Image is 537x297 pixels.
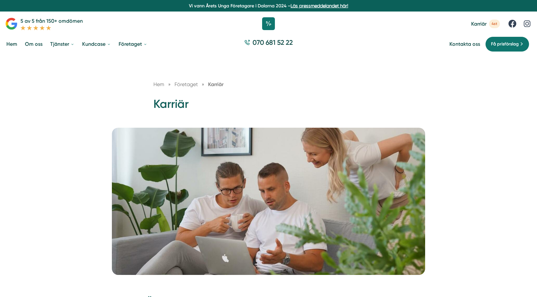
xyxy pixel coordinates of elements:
span: Karriär [471,21,486,27]
img: Karriär [112,128,425,275]
span: 4st [489,20,500,28]
a: Läs pressmeddelandet här! [291,3,348,8]
h1: Karriär [153,96,384,117]
a: 070 681 52 22 [242,38,295,50]
nav: Breadcrumb [153,80,384,88]
a: Om oss [24,36,44,52]
a: Karriär 4st [471,20,500,28]
span: Få prisförslag [491,41,519,48]
p: Vi vann Årets Unga Företagare i Dalarna 2024 – [3,3,534,9]
a: Tjänster [49,36,76,52]
span: Företaget [175,81,198,87]
a: Kontakta oss [449,41,480,47]
span: » [202,80,204,88]
a: Karriär [208,81,223,87]
a: Hem [5,36,19,52]
a: Få prisförslag [485,36,529,52]
span: » [168,80,171,88]
a: Kundcase [81,36,112,52]
a: Företaget [175,81,199,87]
p: 5 av 5 från 150+ omdömen [20,17,83,25]
span: 070 681 52 22 [253,38,293,47]
a: Hem [153,81,164,87]
a: Företaget [117,36,149,52]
